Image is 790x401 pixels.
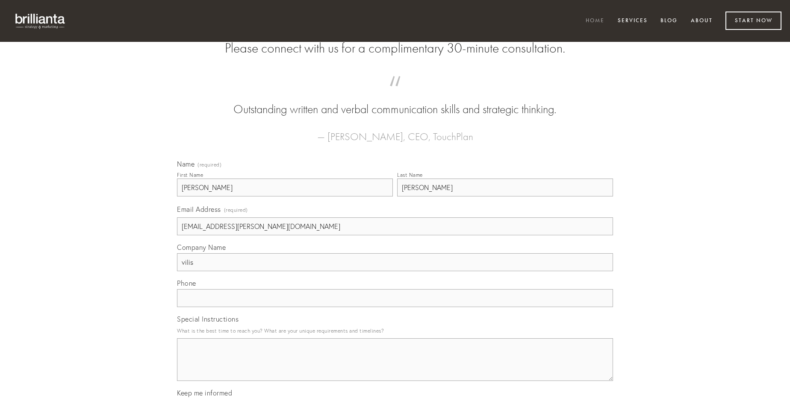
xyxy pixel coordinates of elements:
[177,160,195,168] span: Name
[685,14,718,28] a: About
[177,40,613,56] h2: Please connect with us for a complimentary 30-minute consultation.
[191,85,599,101] span: “
[655,14,683,28] a: Blog
[177,325,613,337] p: What is the best time to reach you? What are your unique requirements and timelines?
[191,118,599,145] figcaption: — [PERSON_NAME], CEO, TouchPlan
[197,162,221,167] span: (required)
[177,315,239,323] span: Special Instructions
[191,85,599,118] blockquote: Outstanding written and verbal communication skills and strategic thinking.
[177,205,221,214] span: Email Address
[224,204,248,216] span: (required)
[177,279,196,287] span: Phone
[397,172,423,178] div: Last Name
[9,9,73,33] img: brillianta - research, strategy, marketing
[177,172,203,178] div: First Name
[580,14,610,28] a: Home
[177,243,226,252] span: Company Name
[612,14,653,28] a: Services
[725,12,781,30] a: Start Now
[177,389,232,397] span: Keep me informed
